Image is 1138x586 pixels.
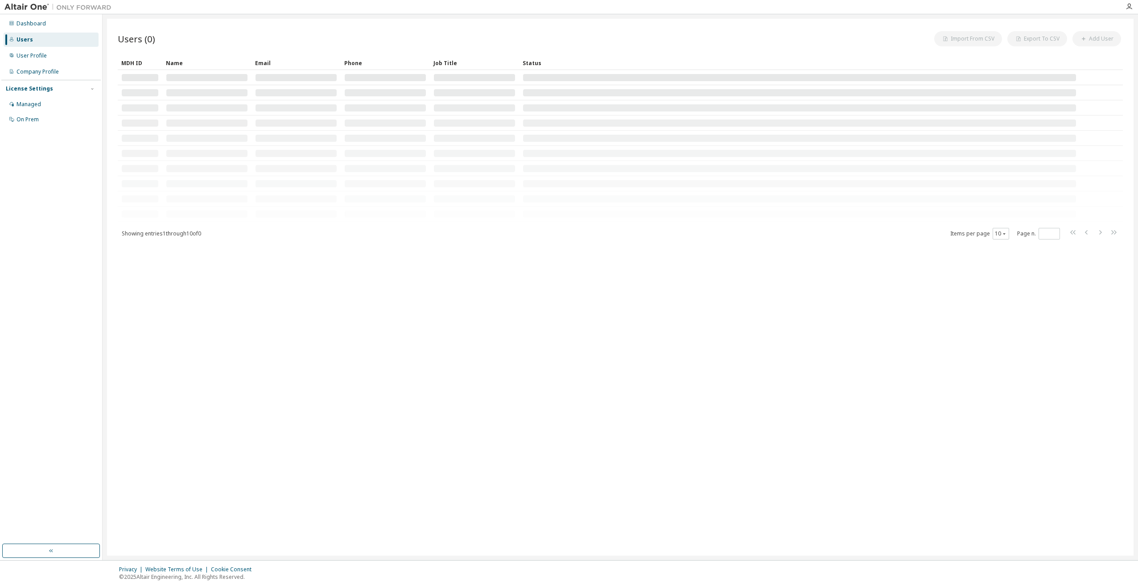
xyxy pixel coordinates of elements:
div: Status [523,56,1076,70]
div: Dashboard [16,20,46,27]
div: Email [255,56,337,70]
span: Page n. [1017,228,1060,239]
div: User Profile [16,52,47,59]
div: MDH ID [121,56,159,70]
div: Phone [344,56,426,70]
div: On Prem [16,116,39,123]
div: Company Profile [16,68,59,75]
div: Privacy [119,566,145,573]
div: Job Title [433,56,515,70]
span: Items per page [950,228,1009,239]
div: Users [16,36,33,43]
button: Import From CSV [934,31,1002,46]
span: Users (0) [118,33,155,45]
button: 10 [995,230,1007,237]
div: License Settings [6,85,53,92]
p: © 2025 Altair Engineering, Inc. All Rights Reserved. [119,573,257,581]
div: Cookie Consent [211,566,257,573]
button: Export To CSV [1007,31,1067,46]
img: Altair One [4,3,116,12]
div: Managed [16,101,41,108]
div: Website Terms of Use [145,566,211,573]
div: Name [166,56,248,70]
button: Add User [1072,31,1121,46]
span: Showing entries 1 through 10 of 0 [122,230,201,237]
